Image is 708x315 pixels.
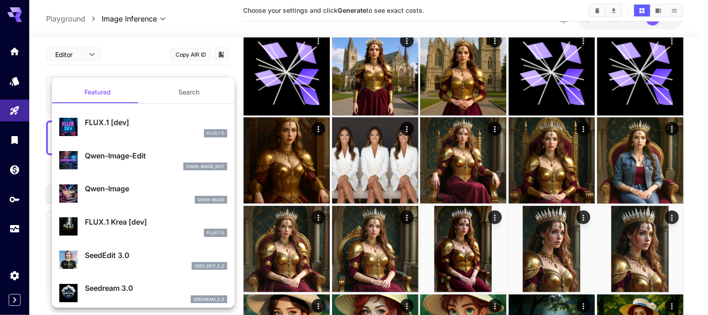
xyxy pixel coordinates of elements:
[85,150,227,161] p: Qwen-Image-Edit
[52,81,143,103] button: Featured
[59,246,227,274] div: SeedEdit 3.0seed_edit_3_0
[85,216,227,227] p: FLUX.1 Krea [dev]
[186,163,224,170] p: qwen_image_edit
[207,230,224,236] p: FLUX.1 D
[207,130,224,136] p: FLUX.1 D
[59,113,227,141] div: FLUX.1 [dev]FLUX.1 D
[85,183,227,194] p: Qwen-Image
[85,117,227,128] p: FLUX.1 [dev]
[59,279,227,307] div: Seedream 3.0seedream_3_0
[143,81,234,103] button: Search
[193,296,224,303] p: seedream_3_0
[59,213,227,241] div: FLUX.1 Krea [dev]FLUX.1 D
[85,250,227,261] p: SeedEdit 3.0
[194,263,224,269] p: seed_edit_3_0
[198,197,224,203] p: Qwen Image
[59,179,227,207] div: Qwen-ImageQwen Image
[59,147,227,174] div: Qwen-Image-Editqwen_image_edit
[85,283,227,294] p: Seedream 3.0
